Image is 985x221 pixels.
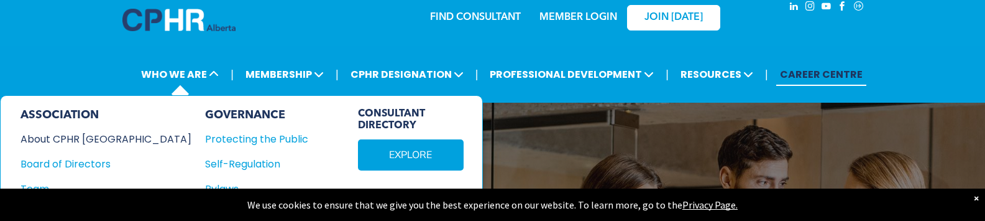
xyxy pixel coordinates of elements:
[486,63,657,86] span: PROFESSIONAL DEVELOPMENT
[358,108,464,132] span: CONSULTANT DIRECTORY
[347,63,467,86] span: CPHR DESIGNATION
[242,63,328,86] span: MEMBERSHIP
[21,108,191,122] div: ASSOCIATION
[627,5,720,31] a: JOIN [DATE]
[205,131,344,147] a: Protecting the Public
[21,156,175,172] div: Board of Directors
[336,62,339,87] li: |
[430,12,521,22] a: FIND CONSULTANT
[21,181,175,197] div: Team
[21,131,175,147] div: About CPHR [GEOGRAPHIC_DATA]
[539,12,617,22] a: MEMBER LOGIN
[974,192,979,204] div: Dismiss notification
[205,156,344,172] a: Self-Regulation
[231,62,234,87] li: |
[21,156,191,172] a: Board of Directors
[205,181,344,197] a: Bylaws
[358,139,464,171] a: EXPLORE
[205,156,331,172] div: Self-Regulation
[644,12,703,24] span: JOIN [DATE]
[682,199,738,211] a: Privacy Page.
[677,63,757,86] span: RESOURCES
[475,62,479,87] li: |
[122,9,236,31] img: A blue and white logo for cp alberta
[765,62,768,87] li: |
[666,62,669,87] li: |
[21,131,191,147] a: About CPHR [GEOGRAPHIC_DATA]
[21,181,191,197] a: Team
[776,63,866,86] a: CAREER CENTRE
[137,63,222,86] span: WHO WE ARE
[205,181,331,197] div: Bylaws
[205,108,344,122] div: GOVERNANCE
[205,131,331,147] div: Protecting the Public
